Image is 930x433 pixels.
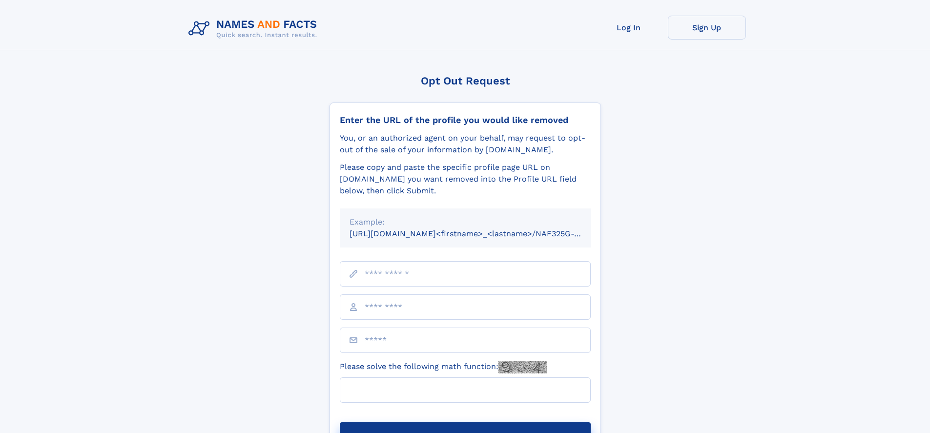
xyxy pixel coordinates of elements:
[330,75,601,87] div: Opt Out Request
[350,229,609,238] small: [URL][DOMAIN_NAME]<firstname>_<lastname>/NAF325G-xxxxxxxx
[340,361,547,373] label: Please solve the following math function:
[590,16,668,40] a: Log In
[340,162,591,197] div: Please copy and paste the specific profile page URL on [DOMAIN_NAME] you want removed into the Pr...
[340,132,591,156] div: You, or an authorized agent on your behalf, may request to opt-out of the sale of your informatio...
[185,16,325,42] img: Logo Names and Facts
[350,216,581,228] div: Example:
[668,16,746,40] a: Sign Up
[340,115,591,125] div: Enter the URL of the profile you would like removed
